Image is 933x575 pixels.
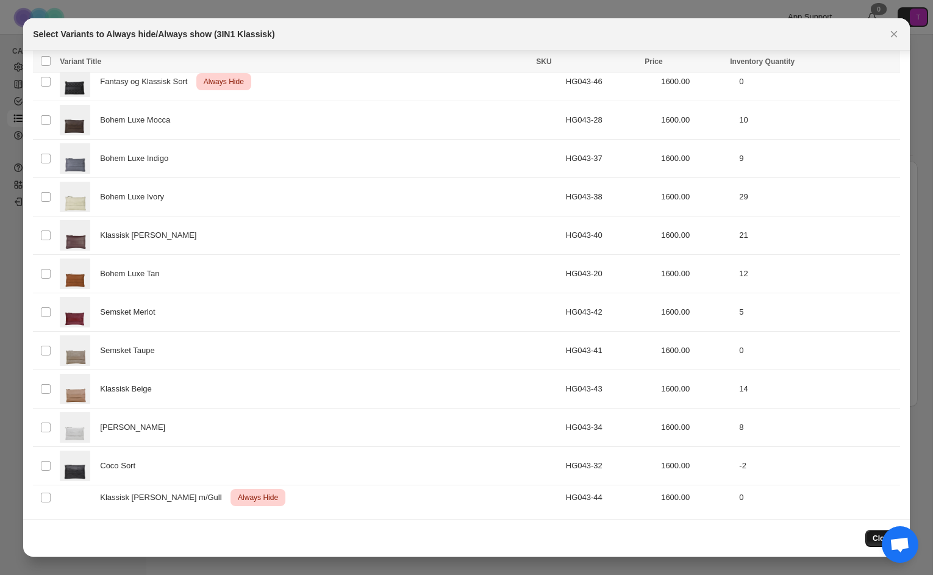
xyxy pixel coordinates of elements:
td: 1600.00 [657,370,735,409]
td: 0 [735,485,899,510]
a: Open chat [882,526,918,563]
td: -2 [735,447,899,485]
span: Klassisk [PERSON_NAME] m/Gull [100,491,228,504]
td: 1600.00 [657,216,735,255]
img: Veske_Hippi_Grace_3IN1_Bohem_Luxe_Tan_Smooth.jpg [60,259,90,289]
td: 0 [735,332,899,370]
td: 1600.00 [657,140,735,178]
td: HG043-43 [562,370,657,409]
span: Always Hide [201,74,246,89]
td: 1600.00 [657,178,735,216]
td: HG043-46 [562,63,657,101]
td: 1600.00 [657,332,735,370]
td: 29 [735,178,899,216]
span: Variant Title [60,57,101,66]
td: 1600.00 [657,447,735,485]
span: Always Hide [235,490,281,505]
td: HG043-28 [562,101,657,140]
span: Inventory Quantity [730,57,795,66]
td: HG043-38 [562,178,657,216]
span: Bohem Luxe Mocca [100,114,177,126]
td: 9 [735,140,899,178]
td: HG043-20 [562,255,657,293]
img: 3in1-coco-hvit.jpg [60,412,90,443]
span: SKU [536,57,551,66]
img: 3in1-Bohem-Luxe-Ivory.jpg [60,182,90,212]
td: 1600.00 [657,409,735,447]
td: 0 [735,63,899,101]
img: 3in1_Hippi_Grace_Veske_Semsket_Taupe.jpg [60,335,90,366]
td: HG043-41 [562,332,657,370]
td: 14 [735,370,899,409]
span: Coco Sort [100,460,142,472]
td: HG043-34 [562,409,657,447]
span: Bohem Luxe Ivory [100,191,171,203]
td: HG043-44 [562,485,657,510]
span: Bohem Luxe Tan [100,268,166,280]
td: 1600.00 [657,255,735,293]
img: 3in1-coco-sort.jpg [60,451,90,481]
img: Veske_Hippi_Grace_3in1_klassisk_Burgunder_5152ffbf-cd1b-473a-857b-5fda68e48905.jpg [60,220,90,251]
span: Fantasy og Klassisk Sort [100,76,194,88]
td: 12 [735,255,899,293]
span: Semsket Taupe [100,345,161,357]
h2: Select Variants to Always hide/Always show (3IN1 Klassisk) [33,28,274,40]
img: Hippi_Grace_Veske_3in1_Klassisk_Beige.jpg [60,374,90,404]
td: 8 [735,409,899,447]
button: Close [885,26,903,43]
td: HG043-32 [562,447,657,485]
td: 1600.00 [657,101,735,140]
td: 1600.00 [657,485,735,510]
td: 1600.00 [657,293,735,332]
td: 5 [735,293,899,332]
img: Hippi_Grace_Veske_3in1_Semsket_Lush_Merlot.jpg [60,297,90,327]
span: [PERSON_NAME] [100,421,172,434]
button: Close [865,530,900,547]
td: 1600.00 [657,63,735,101]
td: HG043-37 [562,140,657,178]
td: 21 [735,216,899,255]
span: Bohem Luxe Indigo [100,152,175,165]
td: HG043-42 [562,293,657,332]
span: Semsket Merlot [100,306,162,318]
span: Close [873,534,893,543]
img: 3in1-bohem-luxe-mocca.png [60,105,90,135]
td: HG043-40 [562,216,657,255]
span: Price [645,57,662,66]
img: 3in1-Bohem-Luxe-indigo.jpg [60,143,90,174]
span: Klassisk Beige [100,383,158,395]
img: 3in1-Klassisk-fantasy-sort.jpg [60,66,90,97]
td: 10 [735,101,899,140]
span: Klassisk [PERSON_NAME] [100,229,203,241]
